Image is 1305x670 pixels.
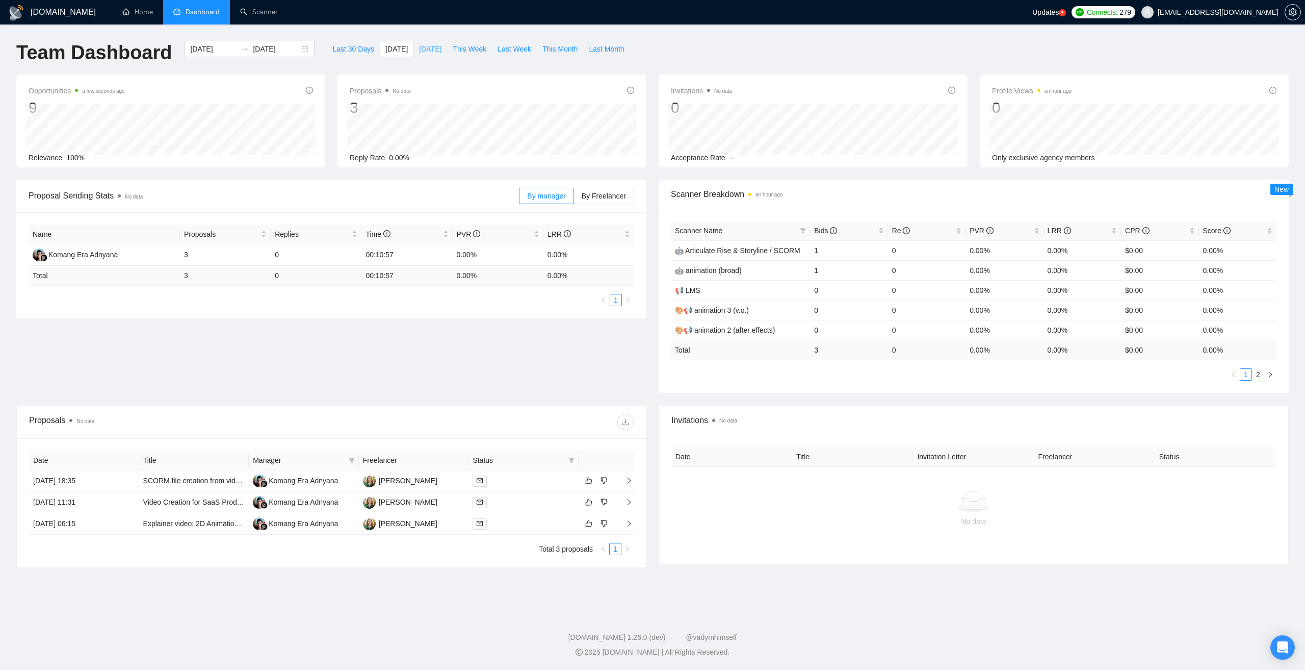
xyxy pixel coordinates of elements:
[29,189,519,202] span: Proposal Sending Stats
[29,451,139,470] th: Date
[253,455,345,466] span: Manager
[29,513,139,535] td: [DATE] 06:15
[1048,227,1071,235] span: LRR
[671,85,732,97] span: Invitations
[610,543,621,555] a: 1
[582,192,626,200] span: By Freelancer
[1228,368,1240,381] button: left
[393,88,410,94] span: No data
[361,266,452,286] td: 00:10:57
[184,229,259,240] span: Proposals
[385,43,408,55] span: [DATE]
[1119,7,1131,18] span: 279
[986,227,994,234] span: info-circle
[547,230,571,238] span: LRR
[625,297,631,303] span: right
[1032,8,1059,16] span: Updates
[965,260,1043,280] td: 0.00%
[190,43,237,55] input: Start date
[624,546,631,552] span: right
[1264,368,1276,381] button: right
[568,633,666,641] a: [DOMAIN_NAME] 1.26.0 (dev)
[598,475,610,487] button: dislike
[40,254,47,261] img: gigradar-bm.png
[810,260,888,280] td: 1
[622,294,634,306] li: Next Page
[1264,368,1276,381] li: Next Page
[610,294,621,306] a: 1
[1199,240,1277,260] td: 0.00%
[597,543,609,555] li: Previous Page
[180,244,271,266] td: 3
[241,45,249,53] span: to
[1121,240,1198,260] td: $0.00
[597,543,609,555] button: left
[253,517,266,530] img: KE
[671,340,810,360] td: Total
[671,188,1276,201] span: Scanner Breakdown
[453,266,543,286] td: 0.00 %
[379,497,437,508] div: [PERSON_NAME]
[363,517,376,530] img: KM
[253,496,266,509] img: KE
[1087,7,1117,18] span: Connects:
[965,340,1043,360] td: 0.00 %
[139,492,249,513] td: Video Creation for SaaS Product Marketing
[498,43,531,55] span: Last Week
[814,227,837,235] span: Bids
[675,227,722,235] span: Scanner Name
[271,244,361,266] td: 0
[350,85,410,97] span: Proposals
[622,294,634,306] button: right
[139,513,249,535] td: Explainer video: 2D Animation for Logistics
[125,194,143,200] span: No data
[798,223,808,238] span: filter
[29,154,62,162] span: Relevance
[892,227,910,235] span: Re
[1240,368,1252,381] li: 1
[413,41,447,57] button: [DATE]
[903,227,910,234] span: info-circle
[240,8,278,16] a: searchScanner
[1034,447,1155,467] th: Freelancer
[686,633,737,641] a: @vadymhimself
[617,414,634,430] button: download
[48,249,118,260] div: Komang Era Adnyana
[965,280,1043,300] td: 0.00%
[1043,340,1121,360] td: 0.00 %
[306,87,313,94] span: info-circle
[598,496,610,508] button: dislike
[1121,340,1198,360] td: $ 0.00
[810,320,888,340] td: 0
[253,43,299,55] input: End date
[363,519,437,527] a: KM[PERSON_NAME]
[539,543,593,555] li: Total 3 proposals
[609,543,621,555] li: 1
[447,41,492,57] button: This Week
[792,447,913,467] th: Title
[621,543,634,555] button: right
[327,41,380,57] button: Last 30 Days
[675,306,749,314] a: 🎨📢 animation 3 (v.o.)
[1231,371,1237,378] span: left
[332,43,374,55] span: Last 30 Days
[29,98,125,117] div: 9
[380,41,413,57] button: [DATE]
[948,87,955,94] span: info-circle
[1285,8,1300,16] span: setting
[597,294,610,306] li: Previous Page
[1142,227,1150,234] span: info-circle
[1121,300,1198,320] td: $0.00
[16,41,172,65] h1: Team Dashboard
[180,266,271,286] td: 3
[363,498,437,506] a: KM[PERSON_NAME]
[671,414,1276,427] span: Invitations
[1045,88,1072,94] time: an hour ago
[627,87,634,94] span: info-circle
[729,154,734,162] span: --
[610,294,622,306] li: 1
[1043,240,1121,260] td: 0.00%
[453,43,486,55] span: This Week
[1064,227,1071,234] span: info-circle
[253,476,338,484] a: KEKomang Era Adnyana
